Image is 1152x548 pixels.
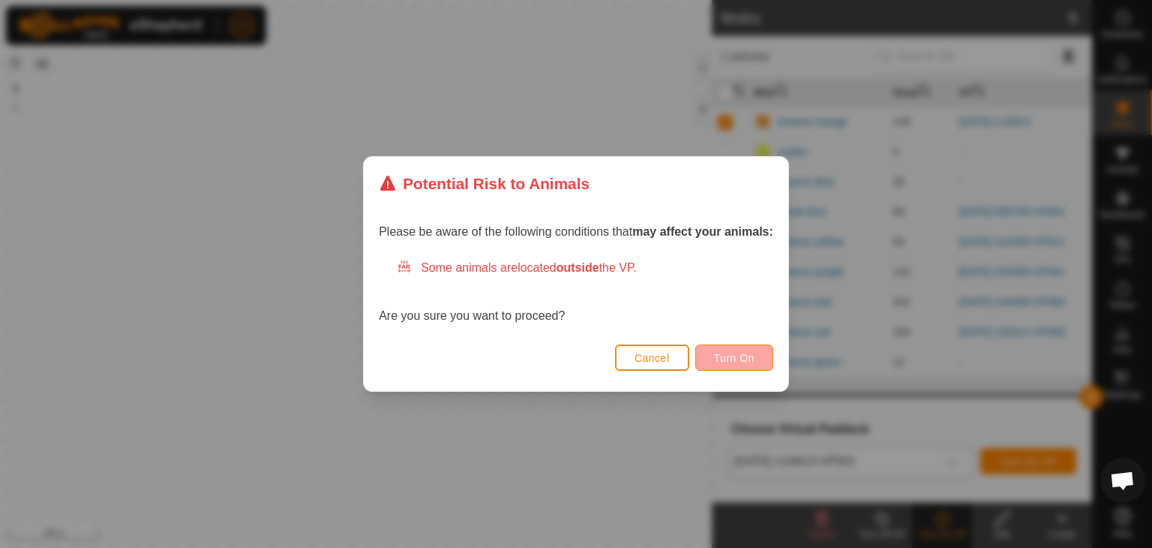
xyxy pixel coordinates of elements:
[714,352,754,364] span: Turn On
[615,345,689,371] button: Cancel
[1100,458,1145,503] div: Open chat
[632,225,773,238] strong: may affect your animals:
[379,259,773,325] div: Are you sure you want to proceed?
[634,352,670,364] span: Cancel
[556,261,599,274] strong: outside
[517,261,637,274] span: located the VP.
[379,225,773,238] span: Please be aware of the following conditions that
[379,172,589,195] div: Potential Risk to Animals
[695,345,773,371] button: Turn On
[397,259,773,277] div: Some animals are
